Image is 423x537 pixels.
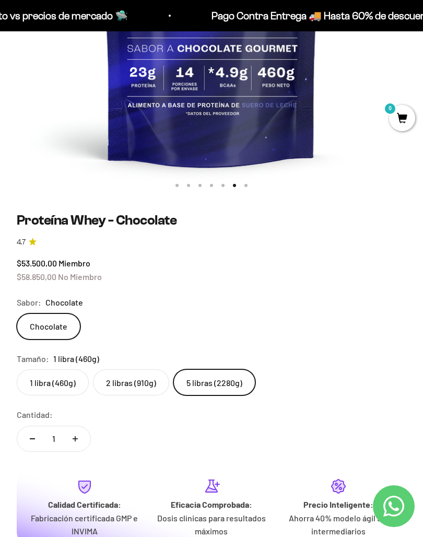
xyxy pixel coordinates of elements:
p: ¿Qué te haría sentir más seguro de comprar este producto? [13,17,216,41]
span: Chocolate [45,296,83,309]
span: 4.7 [17,237,26,248]
span: No Miembro [58,272,102,282]
div: Un mejor precio [13,133,216,151]
strong: Calidad Certificada: [48,499,121,509]
span: 1 libra (460g) [53,352,99,366]
button: Aumentar cantidad [60,426,90,451]
div: Una promoción especial [13,91,216,110]
span: Miembro [58,258,90,268]
span: $53.500,00 [17,258,57,268]
legend: Tamaño: [17,352,49,366]
div: Un video del producto [13,112,216,131]
span: $58.850,00 [17,272,56,282]
button: Enviar [170,157,216,174]
div: Más información sobre los ingredientes [13,50,216,68]
a: 4.74.7 de 5.0 estrellas [17,237,406,248]
a: 0 [389,113,415,125]
legend: Sabor: [17,296,41,309]
h1: Proteína Whey - Chocolate [17,212,406,228]
mark: 0 [384,102,396,115]
label: Cantidad: [17,408,53,422]
button: Reducir cantidad [17,426,48,451]
strong: Eficacia Comprobada: [171,499,252,509]
strong: Precio Inteligente: [303,499,373,509]
span: Enviar [171,157,215,174]
div: Reseñas de otros clientes [13,71,216,89]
